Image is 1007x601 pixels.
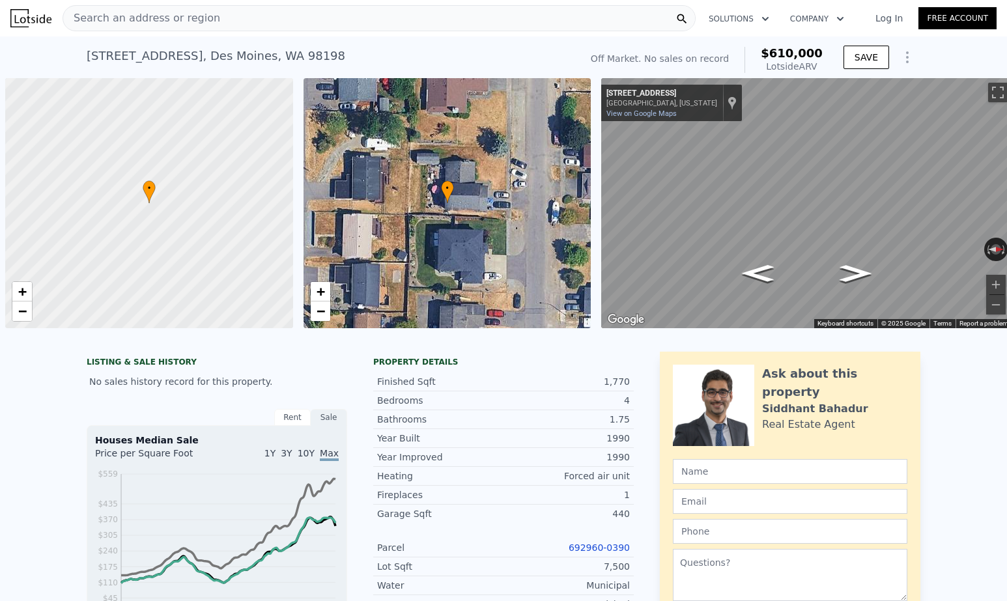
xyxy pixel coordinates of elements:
div: 1990 [503,432,630,445]
div: Year Improved [377,451,503,464]
div: Houses Median Sale [95,434,339,447]
button: Rotate counterclockwise [984,238,991,261]
div: Ask about this property [762,365,907,401]
div: • [441,180,454,203]
span: 10Y [298,448,315,458]
button: Show Options [894,44,920,70]
div: Price per Square Foot [95,447,217,468]
div: Rent [274,409,311,426]
div: Bathrooms [377,413,503,426]
tspan: $110 [98,578,118,587]
a: Zoom in [311,282,330,301]
div: LISTING & SALE HISTORY [87,357,347,370]
a: Zoom in [12,282,32,301]
span: $610,000 [761,46,823,60]
span: + [316,283,324,300]
tspan: $305 [98,531,118,540]
div: • [143,180,156,203]
span: 1Y [264,448,276,458]
div: Parcel [377,541,503,554]
div: Forced air unit [503,469,630,482]
tspan: $240 [98,546,118,555]
div: 7,500 [503,560,630,573]
div: Lot Sqft [377,560,503,573]
span: − [18,303,27,319]
span: Search an address or region [63,10,220,26]
input: Phone [673,519,907,544]
div: Siddhant Bahadur [762,401,868,417]
div: 1990 [503,451,630,464]
span: + [18,283,27,300]
div: Fireplaces [377,488,503,501]
span: • [143,182,156,194]
button: SAVE [844,46,889,69]
tspan: $435 [98,499,118,509]
img: Google [604,311,647,328]
path: Go North, 17th Ave S [826,261,885,286]
span: 3Y [281,448,292,458]
img: Lotside [10,9,51,27]
div: 1,770 [503,375,630,388]
a: Open this area in Google Maps (opens a new window) [604,311,647,328]
a: Show location on map [728,96,737,110]
div: Finished Sqft [377,375,503,388]
div: Real Estate Agent [762,417,855,432]
tspan: $175 [98,563,118,572]
div: 1.75 [503,413,630,426]
input: Email [673,489,907,514]
div: Property details [373,357,634,367]
div: No sales history record for this property. [87,370,347,393]
button: Keyboard shortcuts [817,319,873,328]
div: 1 [503,488,630,501]
div: Sale [311,409,347,426]
span: Max [320,448,339,461]
span: © 2025 Google [881,320,926,327]
div: Water [377,579,503,592]
div: Off Market. No sales on record [591,52,729,65]
a: 692960-0390 [569,542,630,553]
span: • [441,182,454,194]
div: [STREET_ADDRESS] [606,89,717,99]
div: 4 [503,394,630,407]
div: Garage Sqft [377,507,503,520]
div: Municipal [503,579,630,592]
a: Free Account [918,7,997,29]
a: View on Google Maps [606,109,677,118]
button: Zoom out [986,295,1006,314]
div: Lotside ARV [761,60,823,73]
button: Solutions [698,7,780,31]
span: − [316,303,324,319]
div: [GEOGRAPHIC_DATA], [US_STATE] [606,99,717,107]
path: Go South, 17th Ave S [728,261,787,286]
div: Heating [377,469,503,482]
tspan: $559 [98,469,118,479]
a: Terms [933,320,952,327]
div: Year Built [377,432,503,445]
button: Company [780,7,855,31]
a: Zoom out [12,301,32,321]
button: Zoom in [986,275,1006,294]
a: Zoom out [311,301,330,321]
tspan: $370 [98,515,118,524]
input: Name [673,459,907,484]
div: [STREET_ADDRESS] , Des Moines , WA 98198 [87,47,345,65]
div: 440 [503,507,630,520]
div: Bedrooms [377,394,503,407]
a: Log In [860,12,918,25]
